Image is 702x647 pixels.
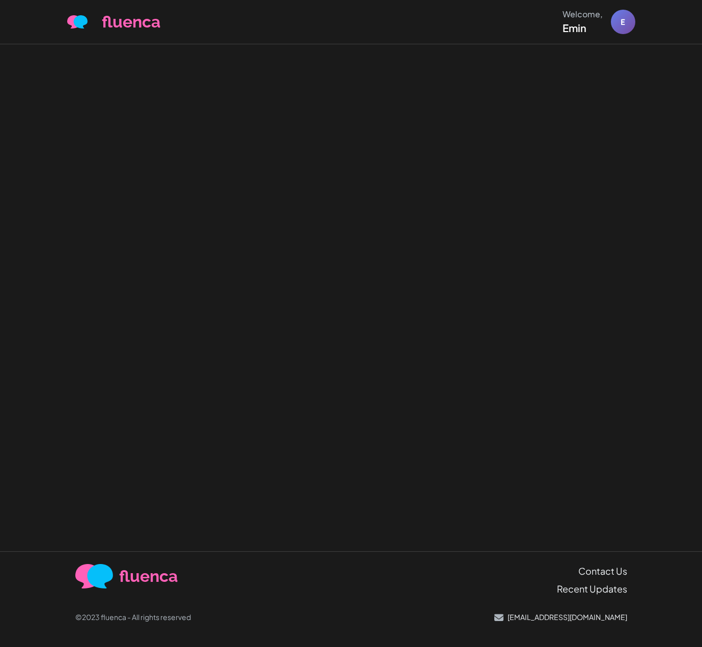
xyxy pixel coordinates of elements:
span: fluenca [119,564,178,588]
div: Welcome, [563,8,603,20]
p: ©2023 fluenca - All rights reserved [75,612,191,623]
p: [EMAIL_ADDRESS][DOMAIN_NAME] [508,612,627,623]
div: Emin [563,20,603,36]
div: E [611,10,635,34]
span: fluenca [102,10,160,34]
a: Recent Updates [557,582,627,596]
a: [EMAIL_ADDRESS][DOMAIN_NAME] [494,612,627,623]
iframe: Ybug feedback widget [682,294,702,354]
a: Contact Us [578,564,627,578]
